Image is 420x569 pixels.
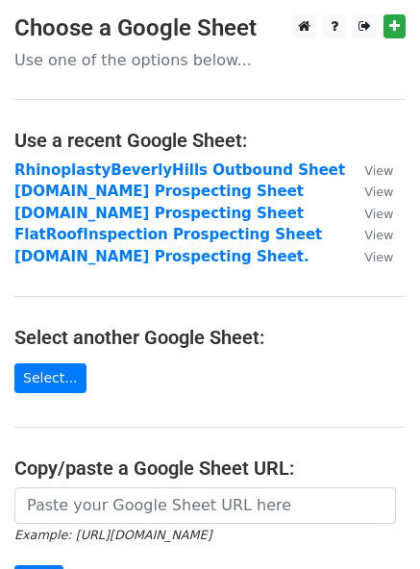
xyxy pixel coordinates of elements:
a: [DOMAIN_NAME] Prospecting Sheet [14,183,304,200]
input: Paste your Google Sheet URL here [14,487,396,524]
a: Select... [14,363,86,393]
a: FlatRoofInspection Prospecting Sheet [14,226,322,243]
a: View [345,248,393,265]
small: View [364,207,393,221]
a: [DOMAIN_NAME] Prospecting Sheet [14,205,304,222]
a: View [345,226,393,243]
a: [DOMAIN_NAME] Prospecting Sheet. [14,248,309,265]
a: View [345,183,393,200]
a: RhinoplastyBeverlyHills Outbound Sheet [14,161,345,179]
h4: Use a recent Google Sheet: [14,129,406,152]
a: View [345,205,393,222]
p: Use one of the options below... [14,50,406,70]
h4: Copy/paste a Google Sheet URL: [14,457,406,480]
small: Example: [URL][DOMAIN_NAME] [14,528,211,542]
small: View [364,228,393,242]
h3: Choose a Google Sheet [14,14,406,42]
small: View [364,185,393,199]
h4: Select another Google Sheet: [14,326,406,349]
small: View [364,250,393,264]
small: View [364,163,393,178]
a: View [345,161,393,179]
